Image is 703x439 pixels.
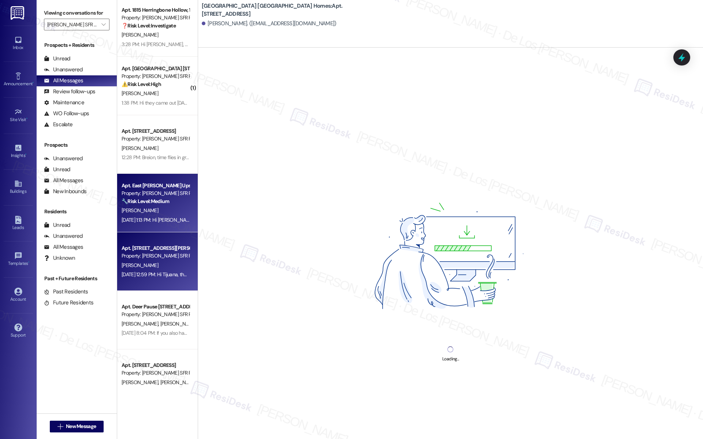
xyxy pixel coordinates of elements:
[122,262,158,269] span: [PERSON_NAME]
[122,31,158,38] span: [PERSON_NAME]
[122,320,160,327] span: [PERSON_NAME]
[4,106,33,125] a: Site Visit •
[44,99,84,106] div: Maintenance
[122,244,189,252] div: Apt. [STREET_ADDRESS][PERSON_NAME]
[4,249,33,269] a: Templates •
[37,41,117,49] div: Prospects + Residents
[4,285,33,305] a: Account
[44,88,95,95] div: Review follow-ups
[44,55,70,63] div: Unread
[122,361,189,369] div: Apt. [STREET_ADDRESS]
[44,66,83,74] div: Unanswered
[44,77,83,85] div: All Messages
[50,421,104,432] button: New Message
[122,154,574,161] div: 12:28 PM: Breion, time flies in great company! We're grateful you chose [PERSON_NAME] SFR Portfol...
[44,221,70,229] div: Unread
[122,190,189,197] div: Property: [PERSON_NAME] SFR Portfolio
[33,80,34,85] span: •
[44,188,86,195] div: New Inbounds
[122,303,189,311] div: Apt. Deer Pause [STREET_ADDRESS]
[122,271,278,278] div: [DATE] 12:59 PM: Hi Tijuana, thanks for reaching out! How may I assist you?
[44,121,72,128] div: Escalate
[122,14,189,22] div: Property: [PERSON_NAME] SFR Portfolio
[4,321,33,341] a: Support
[37,275,117,282] div: Past + Future Residents
[160,379,197,386] span: [PERSON_NAME]
[122,100,459,106] div: 1:38 PM: Hi they came out [DATE] cleaning up mold with Clorox it goes keep coming back last time ...
[122,90,158,97] span: [PERSON_NAME]
[57,424,63,429] i: 
[44,243,83,251] div: All Messages
[122,207,158,214] span: [PERSON_NAME]
[44,155,83,162] div: Unanswered
[122,127,189,135] div: Apt. [STREET_ADDRESS]
[4,214,33,233] a: Leads
[44,110,89,117] div: WO Follow-ups
[37,141,117,149] div: Prospects
[122,311,189,318] div: Property: [PERSON_NAME] SFR Portfolio
[202,2,348,18] b: [GEOGRAPHIC_DATA] [GEOGRAPHIC_DATA] Homes: Apt. [STREET_ADDRESS]
[28,260,29,265] span: •
[122,135,189,143] div: Property: [PERSON_NAME] SFR Portfolio
[44,288,88,296] div: Past Residents
[4,142,33,161] a: Insights •
[44,299,93,307] div: Future Residents
[122,252,189,260] div: Property: [PERSON_NAME] SFR Portfolio
[25,152,26,157] span: •
[122,145,158,151] span: [PERSON_NAME]
[122,379,160,386] span: [PERSON_NAME]
[122,6,189,14] div: Apt. 1815 Herringbone Hollow, 1815 Herringbone Hollow
[26,116,27,121] span: •
[122,198,169,205] strong: 🔧 Risk Level: Medium
[160,320,197,327] span: [PERSON_NAME]
[66,423,96,430] span: New Message
[4,177,33,197] a: Buildings
[4,34,33,53] a: Inbox
[11,6,26,20] img: ResiDesk Logo
[122,22,176,29] strong: ❓ Risk Level: Investigate
[44,166,70,173] div: Unread
[122,72,189,80] div: Property: [PERSON_NAME] SFR Portfolio
[44,7,109,19] label: Viewing conversations for
[122,65,189,72] div: Apt. [GEOGRAPHIC_DATA] [STREET_ADDRESS]
[122,182,189,190] div: Apt. East [PERSON_NAME] Upstairs, 1870 & [STREET_ADDRESS][PERSON_NAME]
[122,330,670,336] div: [DATE] 8:04 PM: If you also have a minute, could I ask a quick favor? Would you mind leaving us a...
[47,19,98,30] input: All communities
[101,22,105,27] i: 
[37,208,117,215] div: Residents
[44,177,83,184] div: All Messages
[442,355,459,363] div: Loading...
[44,232,83,240] div: Unanswered
[122,217,440,223] div: [DATE] 1:13 PM: Hi [PERSON_NAME]! The team has updated me that they have sent you the lease and t...
[44,254,75,262] div: Unknown
[122,369,189,377] div: Property: [PERSON_NAME] SFR Portfolio
[202,20,336,27] div: [PERSON_NAME]. ([EMAIL_ADDRESS][DOMAIN_NAME])
[122,41,509,48] div: 3:28 PM: Hi [PERSON_NAME], thanks for sending those photos! I'll submit a request so our team can...
[122,81,161,87] strong: ⚠️ Risk Level: High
